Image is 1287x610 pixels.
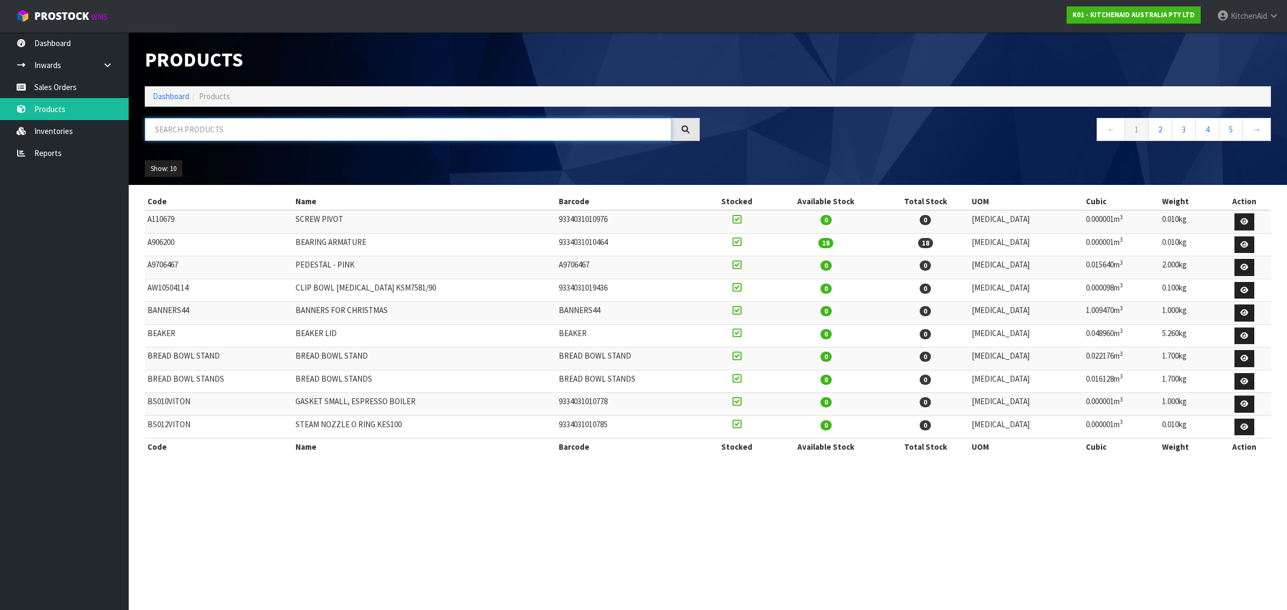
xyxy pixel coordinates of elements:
[969,415,1083,438] td: [MEDICAL_DATA]
[293,438,556,456] th: Name
[820,306,832,316] span: 0
[1072,10,1195,19] strong: K01 - KITCHENAID AUSTRALIA PTY LTD
[920,375,931,385] span: 0
[153,91,189,101] a: Dashboard
[820,420,832,430] span: 0
[1159,279,1217,302] td: 0.100kg
[1125,118,1149,141] a: 1
[556,415,704,438] td: 9334031010785
[293,210,556,233] td: SCREW PIVOT
[1083,415,1160,438] td: 0.000001m
[969,370,1083,393] td: [MEDICAL_DATA]
[969,324,1083,347] td: [MEDICAL_DATA]
[920,352,931,362] span: 0
[556,370,704,393] td: BREAD BOWL STANDS
[920,306,931,316] span: 0
[1083,324,1160,347] td: 0.048960m
[145,415,293,438] td: BS012VITON
[820,284,832,294] span: 0
[1083,210,1160,233] td: 0.000001m
[556,193,704,210] th: Barcode
[1218,193,1271,210] th: Action
[556,279,704,302] td: 9334031019436
[820,397,832,407] span: 0
[820,215,832,225] span: 0
[293,370,556,393] td: BREAD BOWL STANDS
[704,193,770,210] th: Stocked
[1159,347,1217,370] td: 1.700kg
[1159,210,1217,233] td: 0.010kg
[1159,324,1217,347] td: 5.260kg
[716,118,1271,144] nav: Page navigation
[969,347,1083,370] td: [MEDICAL_DATA]
[882,438,969,456] th: Total Stock
[1120,396,1123,403] sup: 3
[920,420,931,430] span: 0
[1159,256,1217,279] td: 2.000kg
[199,91,230,101] span: Products
[1159,233,1217,256] td: 0.010kg
[969,210,1083,233] td: [MEDICAL_DATA]
[1120,373,1123,380] sup: 3
[1120,213,1123,221] sup: 3
[145,302,293,325] td: BANNERS44
[820,352,832,362] span: 0
[145,347,293,370] td: BREAD BOWL STAND
[770,193,882,210] th: Available Stock
[1120,281,1123,289] sup: 3
[1219,118,1243,141] a: 5
[1083,347,1160,370] td: 0.022176m
[1097,118,1125,141] a: ←
[556,302,704,325] td: BANNERS44
[145,256,293,279] td: A9706467
[969,233,1083,256] td: [MEDICAL_DATA]
[1083,370,1160,393] td: 0.016128m
[145,210,293,233] td: A110679
[556,438,704,456] th: Barcode
[1120,304,1123,312] sup: 3
[820,261,832,271] span: 0
[293,279,556,302] td: CLIP BOWL [MEDICAL_DATA] KSM7581/90
[1120,327,1123,334] sup: 3
[1083,256,1160,279] td: 0.015640m
[1242,118,1271,141] a: →
[556,393,704,416] td: 9334031010778
[969,279,1083,302] td: [MEDICAL_DATA]
[1083,279,1160,302] td: 0.000098m
[820,329,832,339] span: 0
[556,347,704,370] td: BREAD BOWL STAND
[969,438,1083,456] th: UOM
[145,370,293,393] td: BREAD BOWL STANDS
[1120,350,1123,358] sup: 3
[920,261,931,271] span: 0
[1159,415,1217,438] td: 0.010kg
[1083,438,1160,456] th: Cubic
[34,9,89,23] span: ProStock
[818,238,833,248] span: 18
[1083,302,1160,325] td: 1.009470m
[91,12,108,22] small: WMS
[556,324,704,347] td: BEAKER
[1159,438,1217,456] th: Weight
[969,193,1083,210] th: UOM
[556,233,704,256] td: 9334031010464
[920,397,931,407] span: 0
[882,193,969,210] th: Total Stock
[918,238,933,248] span: 18
[293,347,556,370] td: BREAD BOWL STAND
[1120,236,1123,243] sup: 3
[145,324,293,347] td: BEAKER
[1231,11,1267,21] span: KitchenAid
[293,393,556,416] td: GASKET SMALL, ESPRESSO BOILER
[969,302,1083,325] td: [MEDICAL_DATA]
[920,284,931,294] span: 0
[969,256,1083,279] td: [MEDICAL_DATA]
[145,393,293,416] td: BS010VITON
[145,118,672,141] input: Search products
[1148,118,1172,141] a: 2
[145,279,293,302] td: AW10504114
[145,438,293,456] th: Code
[1159,302,1217,325] td: 1.000kg
[16,9,29,23] img: cube-alt.png
[145,193,293,210] th: Code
